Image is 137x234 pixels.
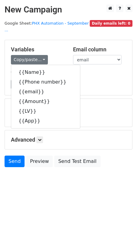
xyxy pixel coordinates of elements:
[11,106,80,116] a: {{LV}}
[11,136,126,143] h5: Advanced
[11,116,80,126] a: {{App}}
[54,156,100,167] a: Send Test Email
[11,77,80,87] a: {{Phone number}}
[5,21,89,33] small: Google Sheet:
[5,21,89,33] a: PHX Automation - September ...
[90,21,132,26] a: Daily emails left: 0
[26,156,53,167] a: Preview
[11,55,48,64] a: Copy/paste...
[73,46,126,53] h5: Email column
[11,67,80,77] a: {{Name}}
[11,97,80,106] a: {{Amount}}
[11,46,64,53] h5: Variables
[5,5,132,15] h2: New Campaign
[11,87,80,97] a: {{email}}
[90,20,132,27] span: Daily emails left: 0
[5,156,25,167] a: Send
